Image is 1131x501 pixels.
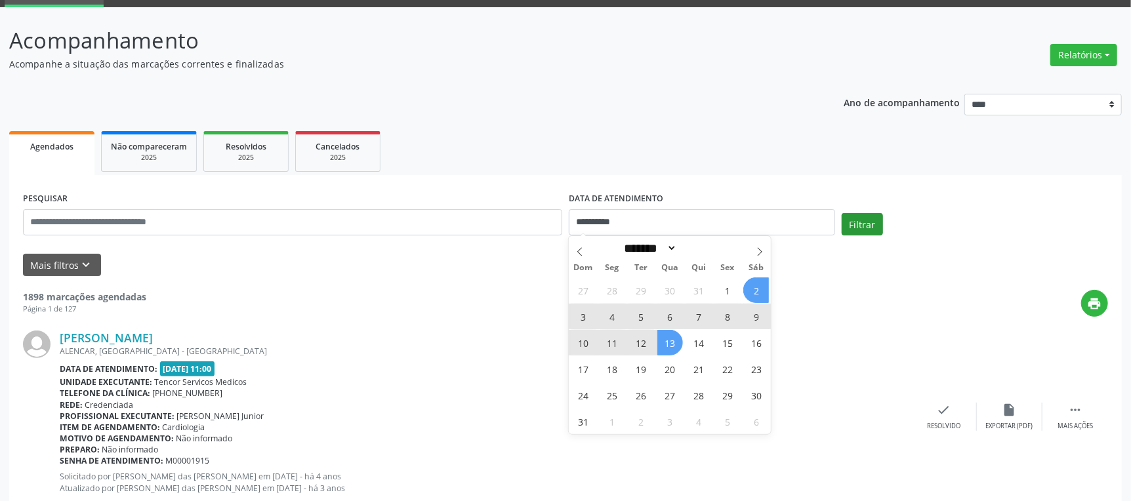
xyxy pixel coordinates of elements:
[316,141,360,152] span: Cancelados
[23,331,51,358] img: img
[85,399,134,411] span: Credenciada
[743,409,769,434] span: Setembro 6, 2025
[742,264,771,272] span: Sáb
[60,422,160,433] b: Item de agendamento:
[600,382,625,408] span: Agosto 25, 2025
[60,388,150,399] b: Telefone da clínica:
[155,376,247,388] span: Tencor Servicos Medicos
[713,264,742,272] span: Sex
[571,277,596,303] span: Julho 27, 2025
[684,264,713,272] span: Qui
[657,277,683,303] span: Julho 30, 2025
[569,264,598,272] span: Dom
[743,304,769,329] span: Agosto 9, 2025
[60,444,100,455] b: Preparo:
[657,304,683,329] span: Agosto 6, 2025
[60,471,911,493] p: Solicitado por [PERSON_NAME] das [PERSON_NAME] em [DATE] - há 4 anos Atualizado por [PERSON_NAME]...
[60,411,175,422] b: Profissional executante:
[305,153,371,163] div: 2025
[60,399,83,411] b: Rede:
[715,304,741,329] span: Agosto 8, 2025
[1002,403,1017,417] i: insert_drive_file
[743,382,769,408] span: Agosto 30, 2025
[743,330,769,355] span: Agosto 16, 2025
[571,356,596,382] span: Agosto 17, 2025
[686,330,712,355] span: Agosto 14, 2025
[60,363,157,374] b: Data de atendimento:
[937,403,951,417] i: check
[111,153,187,163] div: 2025
[686,409,712,434] span: Setembro 4, 2025
[30,141,73,152] span: Agendados
[213,153,279,163] div: 2025
[1088,296,1102,311] i: print
[655,264,684,272] span: Qua
[927,422,960,431] div: Resolvido
[1058,422,1093,431] div: Mais ações
[628,356,654,382] span: Agosto 19, 2025
[79,258,94,272] i: keyboard_arrow_down
[1068,403,1082,417] i: 
[600,277,625,303] span: Julho 28, 2025
[60,331,153,345] a: [PERSON_NAME]
[657,382,683,408] span: Agosto 27, 2025
[657,330,683,355] span: Agosto 13, 2025
[842,213,883,235] button: Filtrar
[686,382,712,408] span: Agosto 28, 2025
[715,277,741,303] span: Agosto 1, 2025
[743,356,769,382] span: Agosto 23, 2025
[153,388,223,399] span: [PHONE_NUMBER]
[9,57,788,71] p: Acompanhe a situação das marcações correntes e finalizadas
[571,330,596,355] span: Agosto 10, 2025
[628,382,654,408] span: Agosto 26, 2025
[571,382,596,408] span: Agosto 24, 2025
[23,254,101,277] button: Mais filtroskeyboard_arrow_down
[166,455,210,466] span: M00001915
[60,455,163,466] b: Senha de atendimento:
[715,409,741,434] span: Setembro 5, 2025
[571,409,596,434] span: Agosto 31, 2025
[60,433,174,444] b: Motivo de agendamento:
[600,304,625,329] span: Agosto 4, 2025
[657,356,683,382] span: Agosto 20, 2025
[111,141,187,152] span: Não compareceram
[686,356,712,382] span: Agosto 21, 2025
[600,330,625,355] span: Agosto 11, 2025
[60,376,152,388] b: Unidade executante:
[163,422,205,433] span: Cardiologia
[102,444,159,455] span: Não informado
[628,304,654,329] span: Agosto 5, 2025
[1081,290,1108,317] button: print
[715,382,741,408] span: Agosto 29, 2025
[600,409,625,434] span: Setembro 1, 2025
[677,241,720,255] input: Year
[627,264,655,272] span: Ter
[177,411,264,422] span: [PERSON_NAME] Junior
[743,277,769,303] span: Agosto 2, 2025
[600,356,625,382] span: Agosto 18, 2025
[715,356,741,382] span: Agosto 22, 2025
[619,241,677,255] select: Month
[569,189,663,209] label: DATA DE ATENDIMENTO
[715,330,741,355] span: Agosto 15, 2025
[844,94,960,110] p: Ano de acompanhamento
[160,361,215,376] span: [DATE] 11:00
[598,264,627,272] span: Seg
[571,304,596,329] span: Agosto 3, 2025
[226,141,266,152] span: Resolvidos
[628,330,654,355] span: Agosto 12, 2025
[176,433,233,444] span: Não informado
[23,304,146,315] div: Página 1 de 127
[60,346,911,357] div: ALENCAR, [GEOGRAPHIC_DATA] - [GEOGRAPHIC_DATA]
[686,277,712,303] span: Julho 31, 2025
[9,24,788,57] p: Acompanhamento
[628,277,654,303] span: Julho 29, 2025
[657,409,683,434] span: Setembro 3, 2025
[686,304,712,329] span: Agosto 7, 2025
[628,409,654,434] span: Setembro 2, 2025
[986,422,1033,431] div: Exportar (PDF)
[1050,44,1117,66] button: Relatórios
[23,291,146,303] strong: 1898 marcações agendadas
[23,189,68,209] label: PESQUISAR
